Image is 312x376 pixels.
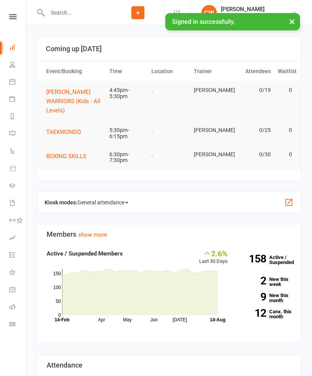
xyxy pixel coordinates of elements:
button: × [285,13,299,30]
th: Waitlist [274,62,295,81]
div: Last 30 Days [199,249,228,266]
td: [PERSON_NAME] [190,121,232,139]
a: Dashboard [9,39,27,57]
td: 4:45pm-5:30pm [106,81,148,105]
strong: Kiosk modes: [45,199,77,206]
a: Class kiosk mode [9,316,27,334]
a: People [9,57,27,74]
h3: Attendance [47,361,292,369]
td: 0 [274,145,295,164]
h3: Members [47,231,292,238]
h3: Coming up [DATE] [46,45,292,53]
a: 2New this week [239,277,292,287]
td: 0/30 [232,145,274,164]
td: [PERSON_NAME] [190,145,232,164]
div: 2.6% [199,249,228,257]
strong: 2 [239,276,266,286]
th: Event/Booking [43,62,106,81]
td: 5:30pm-6:15pm [106,121,148,145]
td: . [148,145,190,164]
td: 0/25 [232,121,274,139]
td: 0 [274,81,295,99]
div: [PERSON_NAME] Martial Arts [221,13,291,20]
button: BOXING SKILLS [46,152,92,161]
a: 9New this month [239,293,292,303]
button: [PERSON_NAME] WARRIORS (Kids - All Levels) [46,87,102,115]
strong: 12 [239,308,266,318]
td: [PERSON_NAME] [190,81,232,99]
strong: Active / Suspended Members [47,250,123,257]
a: show more [78,231,107,238]
strong: 9 [239,292,266,302]
a: General attendance kiosk mode [9,282,27,299]
div: CW [201,5,217,20]
span: [PERSON_NAME] WARRIORS (Kids - All Levels) [46,89,101,114]
td: 0/19 [232,81,274,99]
span: Signed in successfully. [172,18,235,25]
a: Reports [9,109,27,126]
strong: 158 [239,254,266,264]
a: Roll call kiosk mode [9,299,27,316]
th: Location [148,62,190,81]
td: 6:30pm-7:30pm [106,145,148,170]
td: . [148,121,190,139]
a: Product Sales [9,160,27,178]
a: Payments [9,91,27,109]
input: Search... [45,7,112,18]
th: Trainer [190,62,232,81]
span: BOXING SKILLS [46,153,86,160]
a: 158Active / Suspended [235,249,298,271]
a: 12Canx. this month [239,309,292,319]
div: [PERSON_NAME] [221,6,291,13]
span: General attendance [77,196,128,209]
td: . [148,81,190,99]
th: Attendees [232,62,274,81]
a: Assessments [9,230,27,247]
a: Calendar [9,74,27,91]
th: Time [106,62,148,81]
span: TAEKWONDO [46,129,81,135]
button: TAEKWONDO [46,127,86,137]
td: 0 [274,121,295,139]
a: What's New [9,264,27,282]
